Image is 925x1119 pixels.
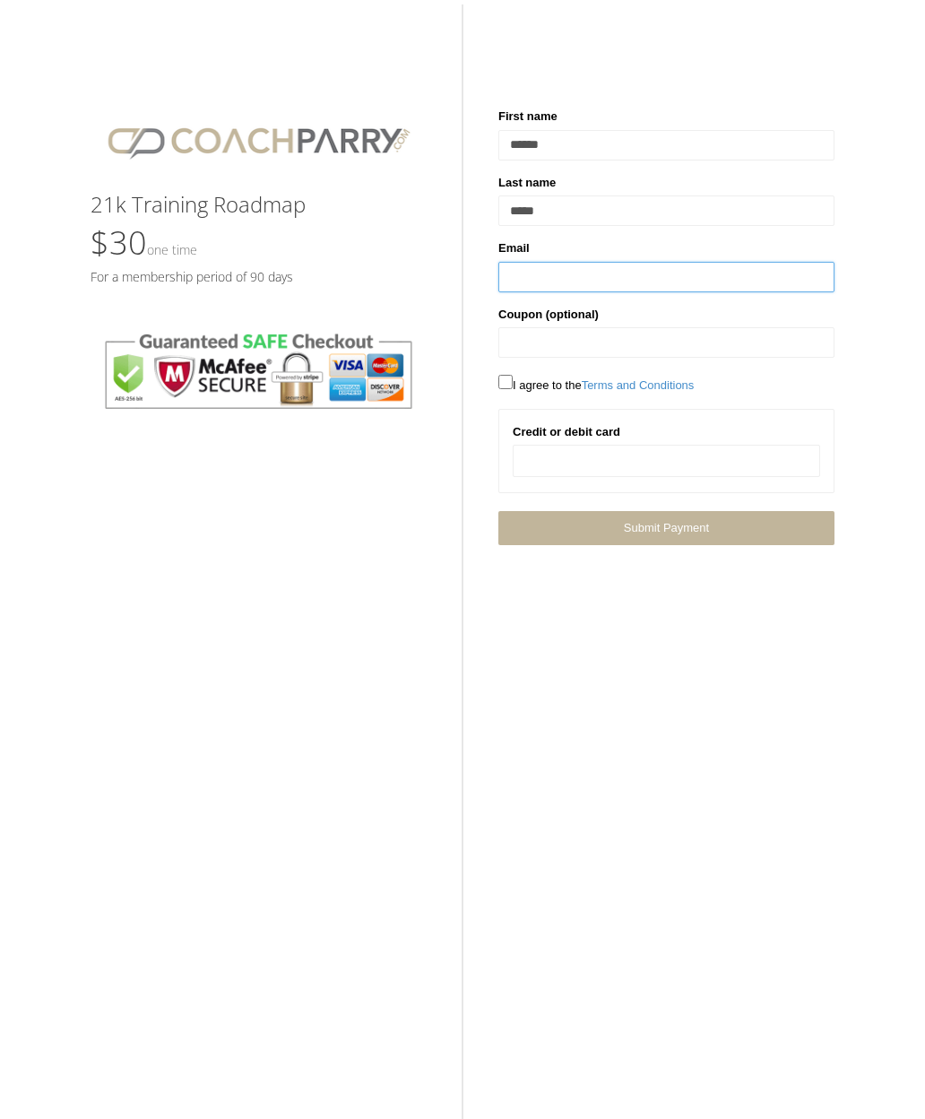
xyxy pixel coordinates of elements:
label: Last name [498,174,556,192]
h3: 21k Training Roadmap [91,193,427,216]
span: $30 [91,221,197,265]
span: I agree to the [498,378,694,392]
label: Email [498,239,530,257]
label: Credit or debit card [513,423,620,441]
span: Submit Payment [624,521,709,534]
img: CPlogo.png [91,108,427,175]
label: First name [498,108,558,126]
label: Coupon (optional) [498,306,599,324]
iframe: Secure card payment input frame [524,454,808,469]
a: Terms and Conditions [582,378,695,392]
h5: For a membership period of 90 days [91,270,427,283]
a: Submit Payment [498,511,834,544]
small: One time [147,241,197,258]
